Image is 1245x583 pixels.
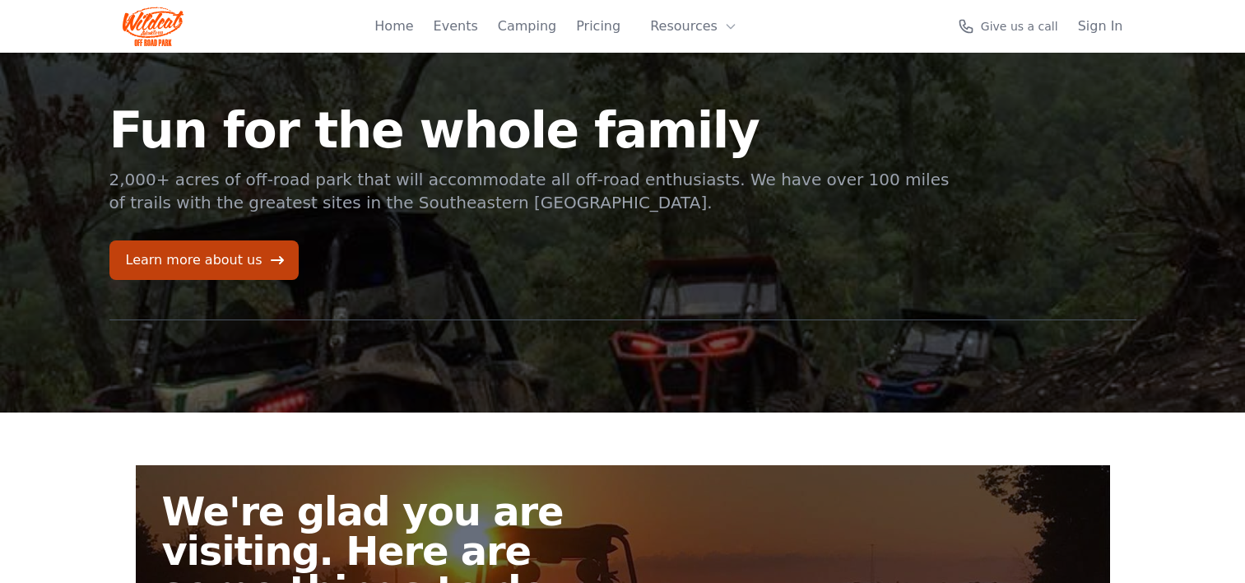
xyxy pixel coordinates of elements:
a: Sign In [1078,16,1123,36]
button: Resources [640,10,747,43]
h1: Fun for the whole family [109,105,952,155]
a: Home [374,16,413,36]
a: Give us a call [958,18,1058,35]
a: Events [434,16,478,36]
a: Camping [498,16,556,36]
a: Learn more about us [109,240,299,280]
span: Give us a call [981,18,1058,35]
a: Pricing [576,16,620,36]
p: 2,000+ acres of off-road park that will accommodate all off-road enthusiasts. We have over 100 mi... [109,168,952,214]
img: Wildcat Logo [123,7,184,46]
